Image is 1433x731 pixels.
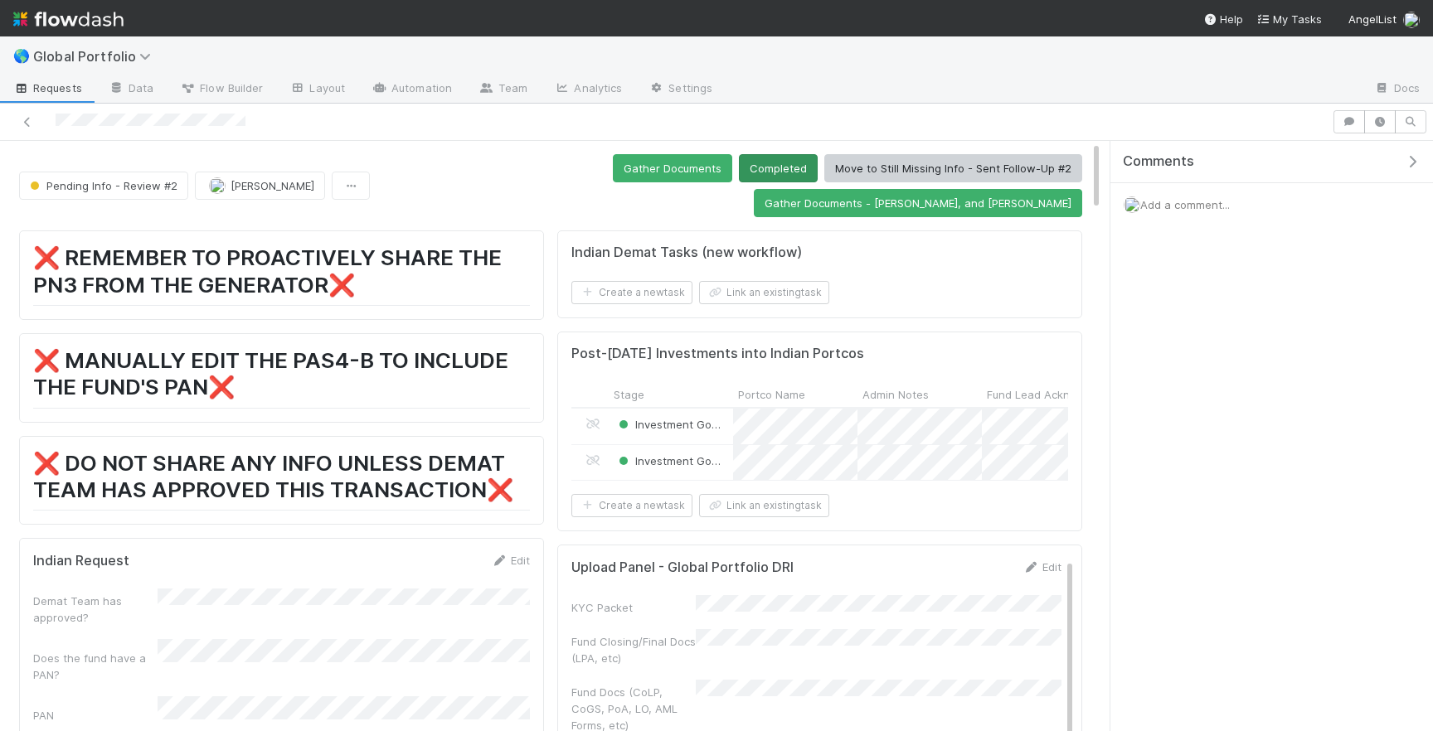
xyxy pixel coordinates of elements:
span: Add a comment... [1140,198,1230,211]
button: Move to Still Missing Info - Sent Follow-Up #2 [824,154,1082,182]
a: Analytics [541,76,635,103]
div: Fund Closing/Final Docs (LPA, etc) [571,633,696,666]
div: Does the fund have a PAN? [33,650,158,683]
span: Investment Good from a Demat Perspective [615,418,864,431]
span: Pending Info - Review #2 [27,179,177,192]
span: Portco Name [738,386,805,403]
img: logo-inverted-e16ddd16eac7371096b0.svg [13,5,124,33]
span: Comments [1123,153,1194,170]
span: Fund Lead Acknowledgment [987,386,1102,403]
span: AngelList [1348,12,1397,26]
a: Layout [276,76,358,103]
span: Requests [13,80,82,96]
div: Help [1203,11,1243,27]
h5: Indian Request [33,553,129,569]
button: Completed [739,154,818,182]
a: Flow Builder [167,76,276,103]
button: Link an existingtask [699,281,829,304]
img: avatar_e0ab5a02-4425-4644-8eca-231d5bcccdf4.png [1403,12,1420,28]
span: Global Portfolio [33,48,159,65]
span: Admin Notes [862,386,929,403]
h1: ❌ REMEMBER TO PROACTIVELY SHARE THE PN3 FROM THE GENERATOR❌ [33,244,530,306]
a: Settings [635,76,726,103]
span: Flow Builder [180,80,263,96]
span: My Tasks [1256,12,1322,26]
img: avatar_e0ab5a02-4425-4644-8eca-231d5bcccdf4.png [209,177,226,194]
div: PAN [33,707,158,724]
a: Automation [358,76,465,103]
h1: ❌ DO NOT SHARE ANY INFO UNLESS DEMAT TEAM HAS APPROVED THIS TRANSACTION❌ [33,450,530,511]
button: Gather Documents [613,154,732,182]
div: Investment Good from a Demat Perspective [615,416,725,433]
a: Docs [1361,76,1433,103]
a: Edit [1023,560,1061,574]
h5: Indian Demat Tasks (new workflow) [571,244,802,261]
a: My Tasks [1256,11,1322,27]
button: Create a newtask [571,281,692,304]
span: 🌎 [13,49,30,63]
button: Create a newtask [571,494,692,517]
div: Demat Team has approved? [33,593,158,626]
h1: ❌ MANUALLY EDIT THE PAS4-B TO INCLUDE THE FUND'S PAN❌ [33,347,530,409]
div: Investment Good from a Demat Perspective [615,453,725,469]
div: KYC Packet [571,599,696,616]
h5: Post-[DATE] Investments into Indian Portcos [571,346,864,362]
button: Pending Info - Review #2 [19,172,188,200]
img: avatar_e0ab5a02-4425-4644-8eca-231d5bcccdf4.png [1124,196,1140,213]
a: Edit [491,554,530,567]
span: Stage [614,386,644,403]
span: [PERSON_NAME] [231,179,314,192]
a: Team [465,76,541,103]
button: [PERSON_NAME] [195,172,325,200]
h5: Upload Panel - Global Portfolio DRI [571,559,794,576]
button: Link an existingtask [699,494,829,517]
span: Investment Good from a Demat Perspective [615,454,864,467]
button: Gather Documents - [PERSON_NAME], and [PERSON_NAME] [754,189,1082,217]
a: Data [95,76,167,103]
